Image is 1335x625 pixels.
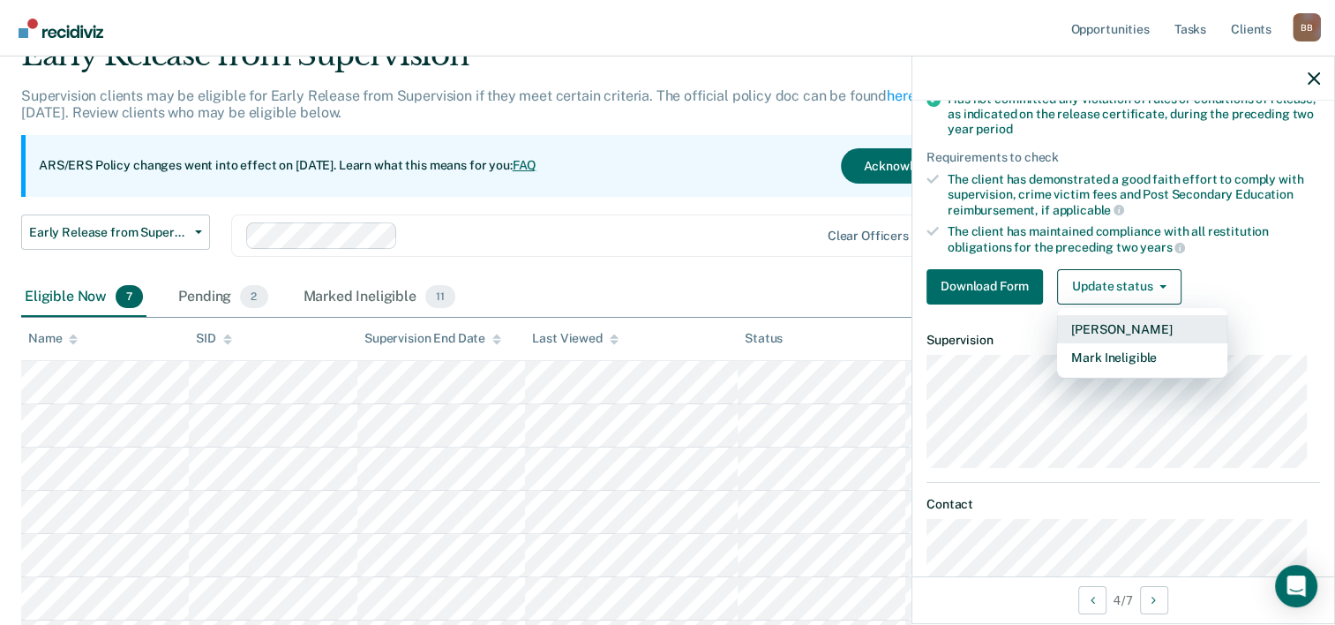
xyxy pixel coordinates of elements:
[175,278,271,317] div: Pending
[532,331,618,346] div: Last Viewed
[364,331,501,346] div: Supervision End Date
[300,278,459,317] div: Marked Ineligible
[28,331,78,346] div: Name
[1078,586,1106,614] button: Previous Opportunity
[1053,203,1124,217] span: applicable
[948,92,1320,136] div: Has not committed any violation of rules or conditions of release, as indicated on the release ce...
[828,229,909,244] div: Clear officers
[19,19,103,38] img: Recidiviz
[29,225,188,240] span: Early Release from Supervision
[948,172,1320,217] div: The client has demonstrated a good faith effort to comply with supervision, crime victim fees and...
[1057,343,1227,372] button: Mark Ineligible
[912,576,1334,623] div: 4 / 7
[926,333,1320,348] dt: Supervision
[1140,586,1168,614] button: Next Opportunity
[1275,565,1317,607] div: Open Intercom Messenger
[745,331,783,346] div: Status
[926,497,1320,512] dt: Contact
[1293,13,1321,41] button: Profile dropdown button
[21,87,972,121] p: Supervision clients may be eligible for Early Release from Supervision if they meet certain crite...
[425,285,455,308] span: 11
[116,285,143,308] span: 7
[21,278,146,317] div: Eligible Now
[21,37,1023,87] div: Early Release from Supervision
[1057,315,1227,343] button: [PERSON_NAME]
[1057,269,1181,305] button: Update status
[841,148,1009,184] button: Acknowledge & Close
[39,157,536,175] p: ARS/ERS Policy changes went into effect on [DATE]. Learn what this means for you:
[887,87,915,104] a: here
[948,224,1320,254] div: The client has maintained compliance with all restitution obligations for the preceding two
[513,158,537,172] a: FAQ
[240,285,267,308] span: 2
[926,150,1320,165] div: Requirements to check
[1293,13,1321,41] div: B B
[976,122,1012,136] span: period
[196,331,232,346] div: SID
[926,269,1050,305] a: Navigate to form link
[926,269,1043,305] button: Download Form
[1140,240,1185,254] span: years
